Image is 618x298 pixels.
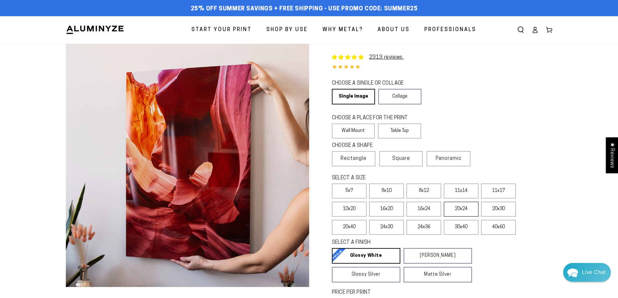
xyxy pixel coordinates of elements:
span: Square [392,155,410,162]
legend: CHOOSE A PLACE FOR THE PRINT [332,114,415,122]
label: 11x14 [444,184,479,198]
label: 10x20 [332,202,367,217]
a: About Us [373,21,415,39]
label: 5x7 [332,184,367,198]
span: Professionals [424,25,476,35]
span: Start Your Print [191,25,252,35]
div: Chat widget toggle [563,263,611,282]
a: Single Image [332,89,375,104]
a: Why Metal? [318,21,368,39]
legend: CHOOSE A SHAPE [332,142,416,149]
a: Matte Silver [404,267,472,282]
label: 40x60 [481,220,516,235]
label: 24x36 [406,220,441,235]
a: Collage [378,89,421,104]
a: 2313 reviews. [369,55,404,60]
span: 25% off Summer Savings + Free Shipping - Use Promo Code: SUMMER25 [191,6,418,13]
a: [PERSON_NAME] [404,248,472,264]
span: About Us [378,25,410,35]
span: Why Metal? [322,25,363,35]
label: Table Top [378,124,421,138]
div: Contact Us Directly [582,263,606,282]
a: Glossy Silver [332,267,400,282]
div: 4.85 out of 5.0 stars [332,63,552,72]
a: Shop By Use [261,21,313,39]
label: Wall Mount [332,124,375,138]
div: Click to open Judge.me floating reviews tab [606,137,618,173]
label: 20x30 [481,202,516,217]
span: Panoramic [436,156,462,161]
span: Rectangle [341,155,367,162]
label: 8x12 [406,184,441,198]
label: 16x20 [369,202,404,217]
summary: Search our site [514,23,528,37]
label: 30x40 [444,220,479,235]
span: Shop By Use [266,25,308,35]
label: 11x17 [481,184,516,198]
legend: CHOOSE A SINGLE OR COLLAGE [332,80,416,87]
a: Start Your Print [187,21,257,39]
a: Glossy White [332,248,400,264]
label: 20x40 [332,220,367,235]
legend: SELECT A FINISH [332,239,456,246]
label: PRICE PER PRINT [332,289,552,296]
label: 24x30 [369,220,404,235]
label: 16x24 [406,202,441,217]
legend: SELECT A SIZE [332,174,462,182]
a: Professionals [419,21,481,39]
label: 20x24 [444,202,479,217]
img: Aluminyze [66,25,124,35]
label: 8x10 [369,184,404,198]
